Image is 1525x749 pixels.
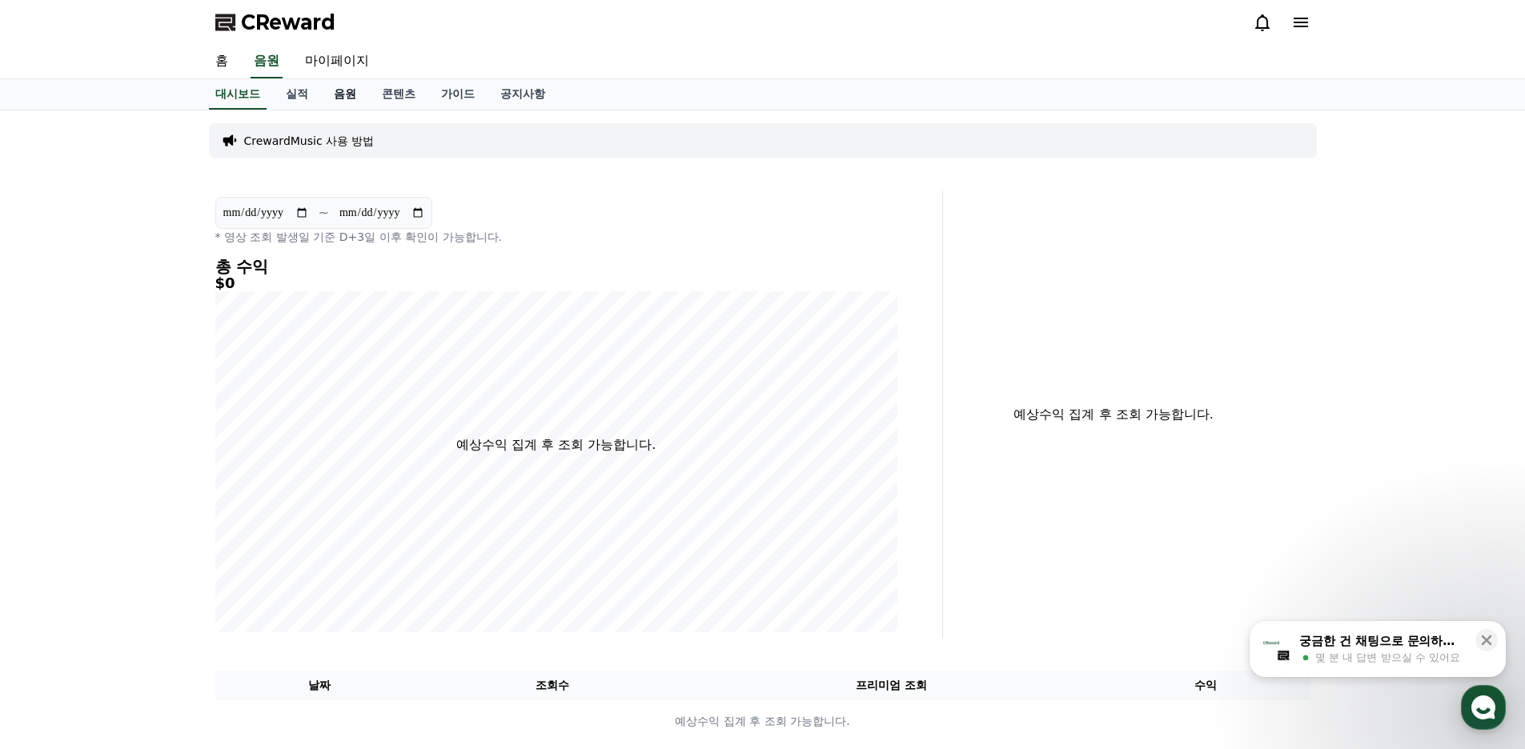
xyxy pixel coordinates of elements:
[215,671,424,700] th: 날짜
[5,507,106,547] a: 홈
[428,79,488,110] a: 가이드
[216,713,1310,730] p: 예상수익 집계 후 조회 가능합니다.
[146,532,166,545] span: 대화
[106,507,207,547] a: 대화
[456,435,656,455] p: 예상수익 집계 후 조회 가능합니다.
[247,531,267,544] span: 설정
[369,79,428,110] a: 콘텐츠
[251,45,283,78] a: 음원
[215,258,897,275] h4: 총 수익
[215,10,335,35] a: CReward
[273,79,321,110] a: 실적
[488,79,558,110] a: 공지사항
[241,10,335,35] span: CReward
[203,45,241,78] a: 홈
[215,275,897,291] h5: $0
[423,671,680,700] th: 조회수
[209,79,267,110] a: 대시보드
[207,507,307,547] a: 설정
[321,79,369,110] a: 음원
[681,671,1102,700] th: 프리미엄 조회
[292,45,382,78] a: 마이페이지
[1102,671,1310,700] th: 수익
[956,405,1272,424] p: 예상수익 집계 후 조회 가능합니다.
[50,531,60,544] span: 홈
[215,229,897,245] p: * 영상 조회 발생일 기준 D+3일 이후 확인이 가능합니다.
[244,133,375,149] a: CrewardMusic 사용 방법
[319,203,329,222] p: ~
